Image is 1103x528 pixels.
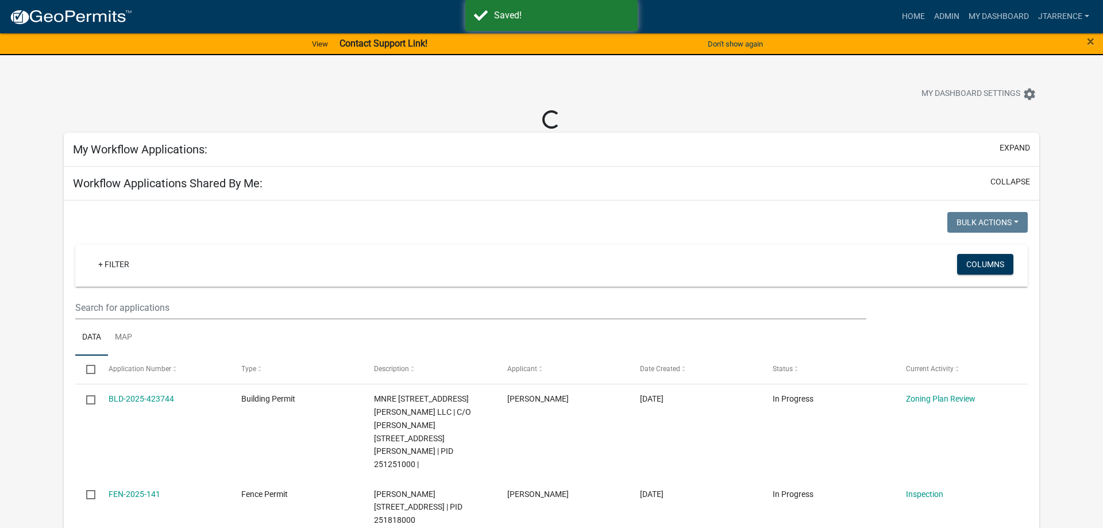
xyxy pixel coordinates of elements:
span: Current Activity [906,365,954,373]
div: Saved! [494,9,629,22]
a: Admin [930,6,964,28]
span: Application Number [109,365,171,373]
a: FEN-2025-141 [109,490,160,499]
span: My Dashboard Settings [921,87,1020,101]
button: Don't show again [703,34,768,53]
datatable-header-cell: Description [363,356,496,383]
datatable-header-cell: Application Number [97,356,230,383]
span: Status [773,365,793,373]
h5: Workflow Applications Shared By Me: [73,176,263,190]
span: Building Permit [241,394,295,403]
a: My Dashboard [964,6,1033,28]
button: Close [1087,34,1094,48]
a: Zoning Plan Review [906,394,975,403]
a: Home [897,6,930,28]
span: Date Created [640,365,680,373]
button: expand [1000,142,1030,154]
a: jtarrence [1033,6,1094,28]
span: Brett Stanek [507,394,569,403]
span: In Progress [773,490,813,499]
span: In Progress [773,394,813,403]
strong: Contact Support Link! [340,38,427,49]
span: 05/06/2025 [640,490,664,499]
span: JOHNSON,SALLY A 730 SHORE ACRES RD, Houston County | PID 251818000 [374,490,462,525]
span: Fence Permit [241,490,288,499]
datatable-header-cell: Status [762,356,894,383]
i: settings [1023,87,1036,101]
h5: My Workflow Applications: [73,142,207,156]
a: Map [108,319,139,356]
datatable-header-cell: Type [230,356,363,383]
span: Applicant [507,365,537,373]
span: 05/20/2025 [640,394,664,403]
span: MNRE 270 STRUPP AVE LLC | C/O JEREMY HAGAN 270 STRUPP AVE, Houston County | PID 251251000 | [374,394,471,469]
input: Search for applications [75,296,866,319]
span: Description [374,365,409,373]
datatable-header-cell: Current Activity [895,356,1028,383]
span: × [1087,33,1094,49]
span: Sally Johnson [507,490,569,499]
datatable-header-cell: Select [75,356,97,383]
a: + Filter [89,254,138,275]
button: collapse [990,176,1030,188]
span: Type [241,365,256,373]
a: BLD-2025-423744 [109,394,174,403]
button: My Dashboard Settingssettings [912,83,1046,105]
datatable-header-cell: Date Created [629,356,762,383]
a: View [307,34,333,53]
button: Columns [957,254,1013,275]
button: Bulk Actions [947,212,1028,233]
datatable-header-cell: Applicant [496,356,629,383]
a: Data [75,319,108,356]
a: Inspection [906,490,943,499]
